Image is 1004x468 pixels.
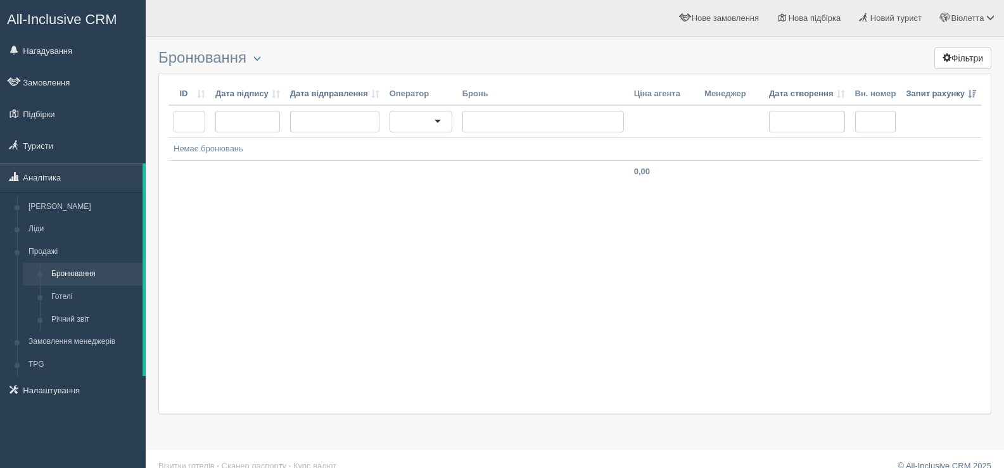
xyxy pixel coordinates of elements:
th: Бронь [457,83,629,106]
a: Дата створення [769,88,845,100]
a: Річний звіт [46,308,143,331]
span: Нова підбірка [789,13,841,23]
div: Немає бронювань [174,143,976,155]
button: Фільтри [934,47,991,69]
a: Замовлення менеджерів [23,331,143,353]
th: Вн. номер [850,83,901,106]
a: TPG [23,353,143,376]
a: ID [174,88,205,100]
th: Ціна агента [629,83,699,106]
td: 0,00 [629,160,699,182]
a: Дата відправлення [290,88,379,100]
th: Оператор [384,83,457,106]
a: All-Inclusive CRM [1,1,145,35]
a: Продажі [23,241,143,263]
a: Ліди [23,218,143,241]
th: Менеджер [699,83,764,106]
a: [PERSON_NAME] [23,196,143,218]
a: Готелі [46,286,143,308]
span: Віолетта [951,13,984,23]
a: Бронювання [46,263,143,286]
h3: Бронювання [158,49,991,66]
span: All-Inclusive CRM [7,11,117,27]
span: Нове замовлення [692,13,759,23]
span: Новий турист [870,13,922,23]
a: Запит рахунку [906,88,976,100]
a: Дата підпису [215,88,280,100]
